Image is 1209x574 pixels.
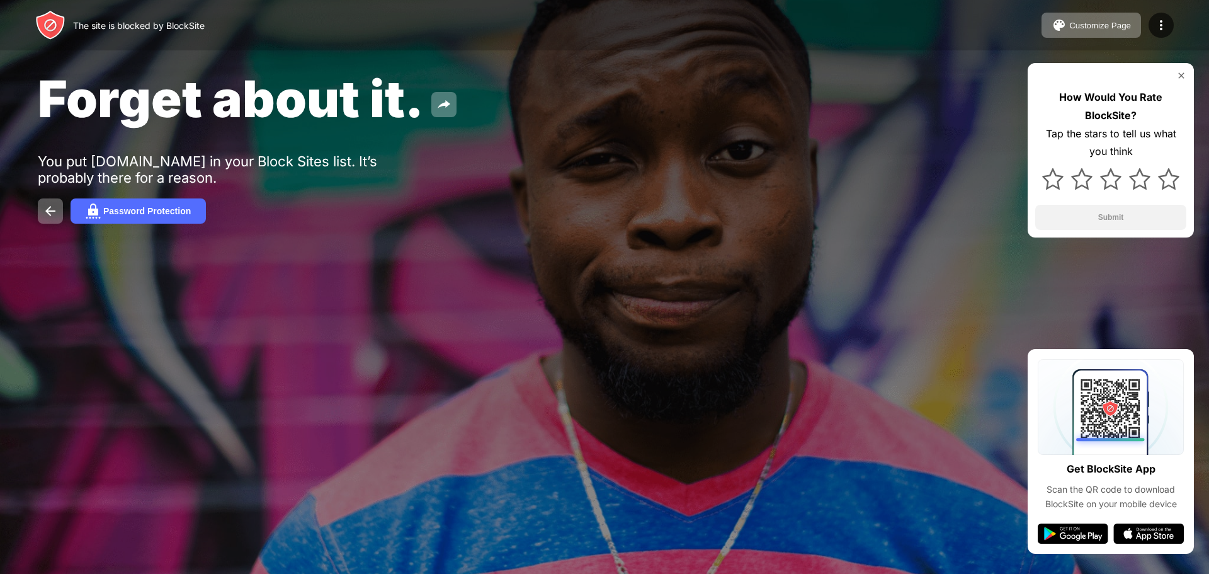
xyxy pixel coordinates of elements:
[1071,168,1093,190] img: star.svg
[86,204,101,219] img: password.svg
[73,20,205,31] div: The site is blocked by BlockSite
[1069,21,1131,30] div: Customize Page
[436,97,451,112] img: share.svg
[1158,168,1179,190] img: star.svg
[1129,168,1150,190] img: star.svg
[1038,359,1184,455] img: qrcode.svg
[1042,13,1141,38] button: Customize Page
[1035,205,1186,230] button: Submit
[1100,168,1121,190] img: star.svg
[1052,18,1067,33] img: pallet.svg
[1038,483,1184,511] div: Scan the QR code to download BlockSite on your mobile device
[43,204,58,219] img: back.svg
[1042,168,1064,190] img: star.svg
[1035,125,1186,161] div: Tap the stars to tell us what you think
[1154,18,1169,33] img: menu-icon.svg
[1113,524,1184,544] img: app-store.svg
[1038,524,1108,544] img: google-play.svg
[103,206,191,216] div: Password Protection
[1176,71,1186,81] img: rate-us-close.svg
[1035,88,1186,125] div: How Would You Rate BlockSite?
[38,68,424,129] span: Forget about it.
[35,10,65,40] img: header-logo.svg
[1067,460,1155,478] div: Get BlockSite App
[71,198,206,224] button: Password Protection
[38,153,427,186] div: You put [DOMAIN_NAME] in your Block Sites list. It’s probably there for a reason.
